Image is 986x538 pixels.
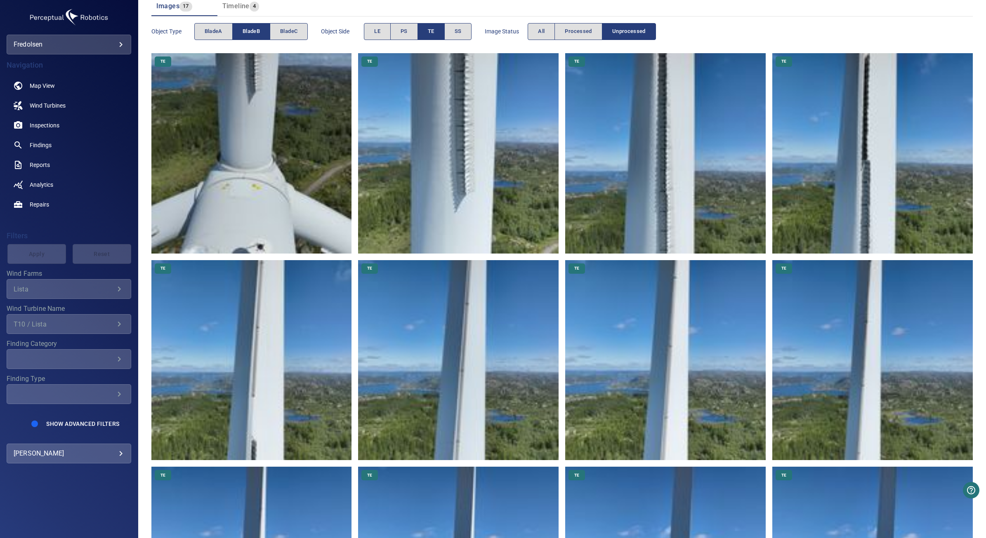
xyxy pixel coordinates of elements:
[362,59,377,64] span: TE
[30,101,66,110] span: Wind Turbines
[30,82,55,90] span: Map View
[485,27,528,35] span: Image Status
[250,2,259,11] span: 4
[364,23,391,40] button: LE
[401,27,408,36] span: PS
[41,417,124,430] button: Show Advanced Filters
[538,27,545,36] span: All
[455,27,462,36] span: SS
[554,23,602,40] button: Processed
[30,141,52,149] span: Findings
[156,59,170,64] span: TE
[569,265,584,271] span: TE
[7,175,131,195] a: analytics noActive
[156,472,170,478] span: TE
[30,181,53,189] span: Analytics
[14,320,114,328] div: T10 / Lista
[30,161,50,169] span: Reports
[28,7,110,28] img: fredolsen-logo
[222,2,250,10] span: Timeline
[321,27,364,35] span: Object Side
[7,314,131,334] div: Wind Turbine Name
[30,121,59,129] span: Inspections
[7,155,131,175] a: reports noActive
[194,23,308,40] div: objectType
[602,23,656,40] button: Unprocessed
[194,23,233,40] button: bladeA
[7,115,131,135] a: inspections noActive
[7,76,131,96] a: map noActive
[7,384,131,404] div: Finding Type
[428,27,434,36] span: TE
[232,23,270,40] button: bladeB
[528,23,555,40] button: All
[7,35,131,54] div: fredolsen
[7,61,131,69] h4: Navigation
[7,376,131,382] label: Finding Type
[14,38,124,51] div: fredolsen
[7,349,131,369] div: Finding Category
[374,27,380,36] span: LE
[270,23,308,40] button: bladeC
[7,195,131,214] a: repairs noActive
[569,472,584,478] span: TE
[7,279,131,299] div: Wind Farms
[7,305,131,312] label: Wind Turbine Name
[179,2,192,11] span: 17
[7,232,131,240] h4: Filters
[7,270,131,277] label: Wind Farms
[14,285,114,293] div: Lista
[569,59,584,64] span: TE
[444,23,472,40] button: SS
[364,23,472,40] div: objectSide
[565,27,592,36] span: Processed
[243,27,260,36] span: bladeB
[418,23,445,40] button: TE
[362,265,377,271] span: TE
[7,96,131,115] a: windturbines noActive
[205,27,222,36] span: bladeA
[776,472,791,478] span: TE
[390,23,418,40] button: PS
[280,27,297,36] span: bladeC
[46,421,119,427] span: Show Advanced Filters
[14,447,124,460] div: [PERSON_NAME]
[362,472,377,478] span: TE
[30,200,49,209] span: Repairs
[776,59,791,64] span: TE
[156,2,179,10] span: Images
[7,341,131,347] label: Finding Category
[156,265,170,271] span: TE
[528,23,656,40] div: imageStatus
[7,135,131,155] a: findings noActive
[151,27,194,35] span: Object type
[612,27,646,36] span: Unprocessed
[776,265,791,271] span: TE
